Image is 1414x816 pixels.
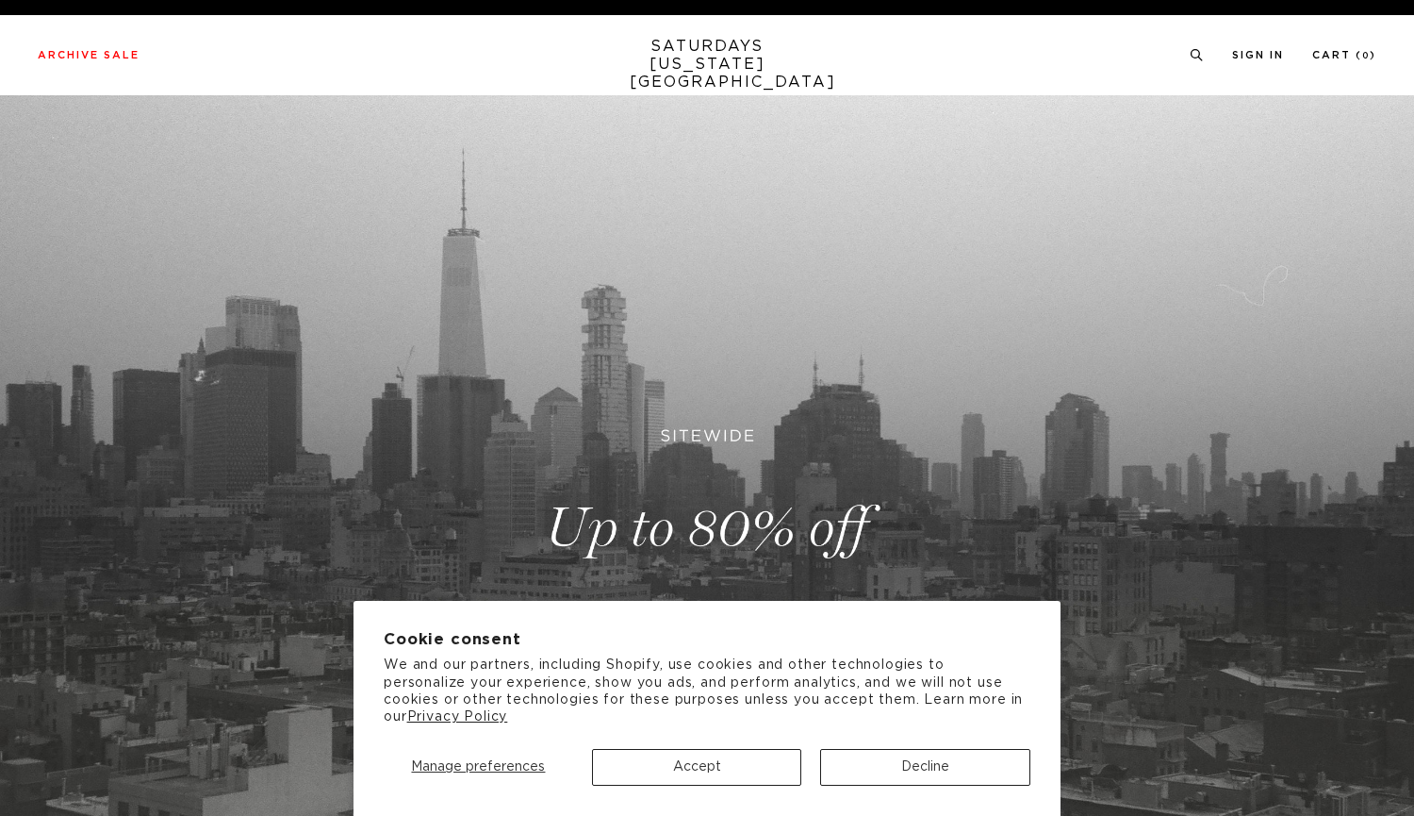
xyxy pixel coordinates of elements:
button: Accept [592,749,802,786]
h2: Cookie consent [384,631,1030,649]
small: 0 [1362,52,1370,60]
span: Manage preferences [411,760,545,774]
a: Sign In [1232,50,1284,60]
a: SATURDAYS[US_STATE][GEOGRAPHIC_DATA] [630,38,785,92]
p: We and our partners, including Shopify, use cookies and other technologies to personalize your ex... [384,657,1030,725]
a: Cart (0) [1312,50,1376,60]
a: Archive Sale [38,50,140,60]
a: Privacy Policy [407,710,508,724]
button: Manage preferences [384,749,573,786]
button: Decline [820,749,1030,786]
